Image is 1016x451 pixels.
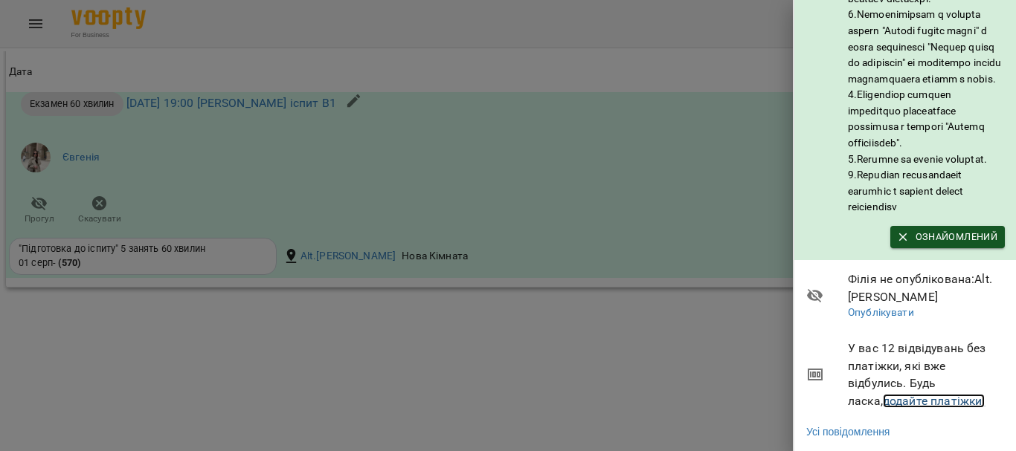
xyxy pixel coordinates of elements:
[848,270,1005,305] span: Філія не опублікована : Alt.[PERSON_NAME]
[806,424,890,439] a: Усі повідомлення
[883,394,986,408] a: додайте платіжки!
[890,226,1005,248] button: Ознайомлений
[848,306,914,318] a: Опублікувати
[848,340,1005,409] span: У вас 12 відвідувань без платіжки, які вже відбулись. Будь ласка,
[898,229,997,245] span: Ознайомлений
